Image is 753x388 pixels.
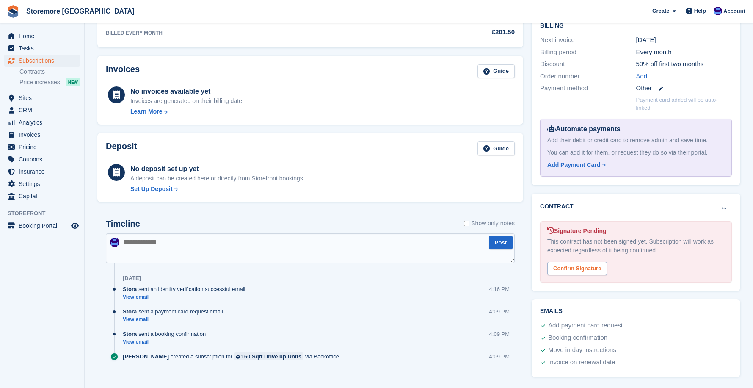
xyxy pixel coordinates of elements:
[8,209,84,218] span: Storefront
[19,153,69,165] span: Coupons
[106,219,140,229] h2: Timeline
[489,285,510,293] div: 4:16 PM
[540,59,636,69] div: Discount
[123,352,169,360] span: [PERSON_NAME]
[106,141,137,155] h2: Deposit
[540,202,574,211] h2: Contract
[7,5,19,18] img: stora-icon-8386f47178a22dfd0bd8f6a31ec36ba5ce8667c1dd55bd0f319d3a0aa187defe.svg
[438,28,515,37] div: £201.50
[130,185,173,194] div: Set Up Deposit
[106,64,140,78] h2: Invoices
[4,190,80,202] a: menu
[123,308,227,316] div: sent a payment card request email
[540,35,636,45] div: Next invoice
[123,308,137,316] span: Stora
[547,227,725,236] div: Signature Pending
[19,220,69,232] span: Booking Portal
[66,78,80,86] div: NEW
[540,83,636,93] div: Payment method
[4,141,80,153] a: menu
[4,153,80,165] a: menu
[130,174,305,183] p: A deposit can be created here or directly from Storefront bookings.
[477,64,515,78] a: Guide
[241,352,301,360] div: 160 Sqft Drive up Units
[19,190,69,202] span: Capital
[4,104,80,116] a: menu
[4,92,80,104] a: menu
[547,237,725,255] div: This contract has not been signed yet. Subscription will work as expected regardless of it being ...
[123,285,137,293] span: Stora
[19,78,80,87] a: Price increases NEW
[23,4,138,18] a: Storemore [GEOGRAPHIC_DATA]
[4,42,80,54] a: menu
[70,221,80,231] a: Preview store
[234,352,303,360] a: 160 Sqft Drive up Units
[489,236,513,249] button: Post
[19,68,80,76] a: Contracts
[540,21,732,29] h2: Billing
[4,30,80,42] a: menu
[4,220,80,232] a: menu
[123,330,210,338] div: sent a booking confirmation
[19,78,60,86] span: Price increases
[130,86,244,97] div: No invoices available yet
[477,141,515,155] a: Guide
[548,321,623,331] div: Add payment card request
[547,260,607,267] a: Confirm Signature
[540,308,732,315] h2: Emails
[123,330,137,338] span: Stora
[636,72,648,81] a: Add
[636,96,732,112] p: Payment card added will be auto-linked
[19,92,69,104] span: Sites
[123,338,210,346] a: View email
[106,29,438,37] div: BILLED EVERY MONTH
[19,55,69,67] span: Subscriptions
[547,161,721,169] a: Add Payment Card
[19,116,69,128] span: Analytics
[636,59,732,69] div: 50% off first two months
[547,161,600,169] div: Add Payment Card
[19,166,69,177] span: Insurance
[130,185,305,194] a: Set Up Deposit
[123,352,343,360] div: created a subscription for via Backoffice
[4,116,80,128] a: menu
[547,262,607,276] div: Confirm Signature
[547,136,725,145] div: Add their debit or credit card to remove admin and save time.
[540,47,636,57] div: Billing period
[19,178,69,190] span: Settings
[694,7,706,15] span: Help
[489,330,510,338] div: 4:09 PM
[19,30,69,42] span: Home
[548,345,616,355] div: Move in day instructions
[130,107,162,116] div: Learn More
[489,352,510,360] div: 4:09 PM
[123,316,227,323] a: View email
[636,35,732,45] div: [DATE]
[540,72,636,81] div: Order number
[110,238,119,247] img: Angela
[464,219,469,228] input: Show only notes
[489,308,510,316] div: 4:09 PM
[4,129,80,141] a: menu
[130,107,244,116] a: Learn More
[4,55,80,67] a: menu
[4,166,80,177] a: menu
[636,83,732,93] div: Other
[19,141,69,153] span: Pricing
[464,219,515,228] label: Show only notes
[123,294,249,301] a: View email
[547,148,725,157] div: You can add it for them, or request they do so via their portal.
[547,124,725,134] div: Automate payments
[123,285,249,293] div: sent an identity verification successful email
[130,97,244,105] div: Invoices are generated on their billing date.
[652,7,669,15] span: Create
[19,42,69,54] span: Tasks
[19,129,69,141] span: Invoices
[636,47,732,57] div: Every month
[4,178,80,190] a: menu
[19,104,69,116] span: CRM
[548,333,607,343] div: Booking confirmation
[123,275,141,282] div: [DATE]
[723,7,745,16] span: Account
[714,7,722,15] img: Angela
